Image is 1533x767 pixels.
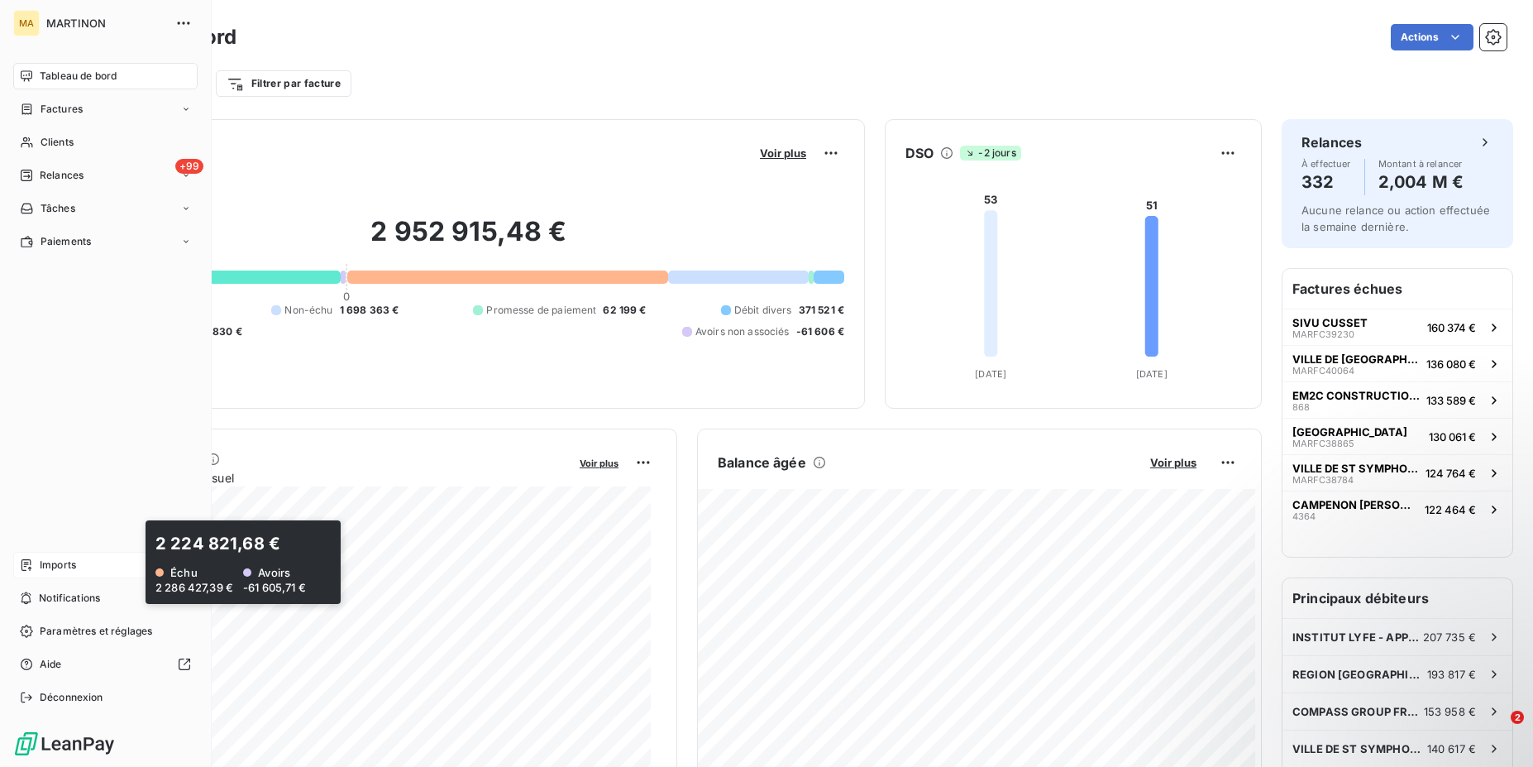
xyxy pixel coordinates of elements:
span: VILLE DE ST SYMPHORIEN D'OZON [1292,742,1427,755]
span: SIVU CUSSET [1292,316,1368,329]
span: 1 698 363 € [340,303,399,318]
span: Notifications [39,591,100,606]
span: Non-échu [284,303,332,318]
span: 136 080 € [1426,357,1476,371]
span: MARFC38865 [1292,439,1354,448]
span: À effectuer [1301,159,1351,169]
span: Relances [40,168,84,183]
button: VILLE DE [GEOGRAPHIC_DATA]MARFC40064136 080 € [1282,345,1512,381]
button: Voir plus [1145,455,1201,470]
iframe: Intercom live chat [1477,711,1516,750]
button: Voir plus [755,146,811,161]
h6: Balance âgée [718,453,806,472]
span: Débit divers [734,303,792,318]
span: 130 061 € [1429,430,1476,443]
span: MARFC40064 [1292,366,1354,376]
span: Factures [41,102,83,117]
span: -2 jours [960,146,1020,161]
h4: 332 [1301,169,1351,195]
button: Actions [1391,24,1473,50]
span: MARTINON [46,17,165,30]
span: 371 521 € [799,303,844,318]
span: Avoirs non associés [695,324,790,339]
span: CAMPENON [PERSON_NAME] [PERSON_NAME] [1292,498,1418,511]
tspan: [DATE] [975,368,1006,380]
span: MARFC38784 [1292,475,1354,485]
span: Voir plus [1150,456,1196,469]
span: 4364 [1292,511,1316,521]
span: 0 [343,290,350,303]
span: Aucune relance ou action effectuée la semaine dernière. [1301,204,1490,233]
span: Chiffre d'affaires mensuel [93,469,568,487]
span: 62 199 € [603,303,646,318]
span: Paiements [41,234,91,249]
iframe: Intercom notifications message [1202,606,1533,722]
span: VILLE DE [GEOGRAPHIC_DATA] [1292,352,1420,366]
span: Promesse de paiement [486,303,596,318]
span: 160 374 € [1427,321,1476,334]
span: Imports [40,558,76,573]
button: SIVU CUSSETMARFC39230160 374 € [1282,309,1512,345]
span: 133 589 € [1426,394,1476,407]
button: CAMPENON [PERSON_NAME] [PERSON_NAME]4364122 464 € [1282,491,1512,527]
span: 140 617 € [1427,742,1476,755]
button: VILLE DE ST SYMPHORIEN D'OZONMARFC38784124 764 € [1282,454,1512,491]
span: 122 464 € [1425,503,1476,516]
span: Paramètres et réglages [40,624,152,639]
h6: Factures échues [1282,269,1512,309]
span: Clients [41,135,74,150]
span: 124 764 € [1426,467,1476,480]
button: [GEOGRAPHIC_DATA]MARFC38865130 061 € [1282,418,1512,454]
button: Filtrer par facture [216,70,351,97]
div: MA [13,10,40,36]
button: Voir plus [575,455,623,470]
span: +99 [175,159,203,174]
button: EM2C CONSTRUCTION SUD EST868133 589 € [1282,381,1512,418]
span: Voir plus [580,458,618,469]
span: 2 [1511,711,1524,724]
img: Logo LeanPay [13,731,116,757]
h2: 2 952 915,48 € [93,215,844,265]
span: Aide [40,657,62,672]
span: -61 606 € [796,324,844,339]
a: Aide [13,651,198,678]
span: VILLE DE ST SYMPHORIEN D'OZON [1292,462,1419,475]
span: EM2C CONSTRUCTION SUD EST [1292,389,1420,402]
tspan: [DATE] [1136,368,1168,380]
span: Voir plus [760,146,806,160]
span: Déconnexion [40,690,103,705]
span: 868 [1292,402,1310,412]
h6: Relances [1301,132,1362,152]
span: [GEOGRAPHIC_DATA] [1292,425,1407,439]
h6: Principaux débiteurs [1282,578,1512,618]
span: Tableau de bord [40,69,117,84]
span: Tâches [41,201,75,216]
h6: DSO [905,143,934,163]
h4: 2,004 M € [1378,169,1464,195]
span: Montant à relancer [1378,159,1464,169]
span: MARFC39230 [1292,329,1354,339]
